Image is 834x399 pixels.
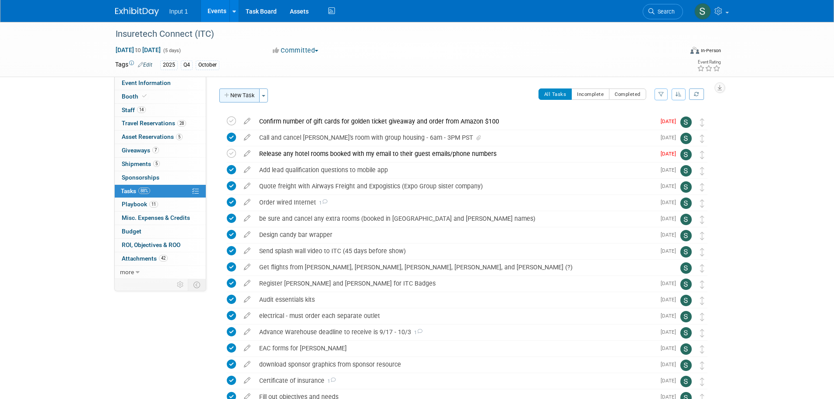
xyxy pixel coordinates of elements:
[631,46,721,59] div: Event Format
[680,149,692,160] img: Susan Stout
[700,345,704,353] i: Move task
[173,279,188,290] td: Personalize Event Tab Strip
[122,228,141,235] span: Budget
[661,280,680,286] span: [DATE]
[411,330,422,335] span: 1
[700,232,704,240] i: Move task
[255,341,655,356] div: EAC forms for [PERSON_NAME]
[538,88,572,100] button: All Tasks
[239,344,255,352] a: edit
[113,26,670,42] div: Insuretech Connect (ITC)
[700,313,704,321] i: Move task
[571,88,609,100] button: Incomplete
[690,47,699,54] img: Format-Inperson.png
[324,378,336,384] span: 1
[700,378,704,386] i: Move task
[255,146,655,161] div: Release any hotel rooms booked with my email to their guest emails/phone numbers
[115,7,159,16] img: ExhibitDay
[700,134,704,143] i: Move task
[152,147,159,153] span: 7
[680,117,692,128] img: Susan Stout
[680,376,692,387] img: Susan Stout
[115,158,206,171] a: Shipments5
[661,378,680,384] span: [DATE]
[661,199,680,205] span: [DATE]
[122,201,158,208] span: Playbook
[689,88,704,100] a: Refresh
[255,308,655,323] div: electrical - must order each separate outlet
[661,151,680,157] span: [DATE]
[680,279,692,290] img: Susan Stout
[700,264,704,272] i: Move task
[177,120,186,127] span: 28
[680,198,692,209] img: Susan Stout
[115,239,206,252] a: ROI, Objectives & ROO
[661,345,680,351] span: [DATE]
[115,90,206,103] a: Booth
[239,150,255,158] a: edit
[239,296,255,304] a: edit
[239,198,255,206] a: edit
[122,133,183,140] span: Asset Reservations
[176,134,183,140] span: 5
[138,187,150,194] span: 88%
[239,377,255,385] a: edit
[661,118,680,124] span: [DATE]
[115,266,206,279] a: more
[239,215,255,222] a: edit
[137,106,146,113] span: 14
[661,167,680,173] span: [DATE]
[255,292,655,307] div: Audit essentials kits
[120,268,134,275] span: more
[700,118,704,127] i: Move task
[181,60,193,70] div: Q4
[255,357,655,372] div: download sponsor graphics from sponsor resource
[115,252,206,265] a: Attachments42
[122,93,148,100] span: Booth
[134,46,142,53] span: to
[115,117,206,130] a: Travel Reservations28
[700,248,704,256] i: Move task
[239,117,255,125] a: edit
[255,244,655,258] div: Send splash wall video to ITC (45 days before show)
[115,77,206,90] a: Event Information
[239,312,255,320] a: edit
[661,297,680,303] span: [DATE]
[255,373,655,388] div: Certificate of insurance
[149,201,158,208] span: 11
[661,361,680,367] span: [DATE]
[661,134,680,141] span: [DATE]
[680,295,692,306] img: Susan Stout
[153,160,160,167] span: 5
[255,211,655,226] div: be sure and cancel any extra rooms (booked in [GEOGRAPHIC_DATA] and [PERSON_NAME] names)
[255,227,655,242] div: Design candy bar wrapper
[115,144,206,157] a: Giveaways7
[680,230,692,241] img: Susan Stout
[115,104,206,117] a: Staff14
[239,263,255,271] a: edit
[697,60,721,64] div: Event Rating
[680,360,692,371] img: Susan Stout
[700,183,704,191] i: Move task
[122,120,186,127] span: Travel Reservations
[162,48,181,53] span: (5 days)
[609,88,646,100] button: Completed
[661,313,680,319] span: [DATE]
[239,166,255,174] a: edit
[661,248,680,254] span: [DATE]
[255,179,655,194] div: Quote freight with Airways Freight and Expogistics (Expo Group sister company)
[122,214,190,221] span: Misc. Expenses & Credits
[680,165,692,177] img: Susan Stout
[138,62,152,68] a: Edit
[115,212,206,225] a: Misc. Expenses & Credits
[680,327,692,339] img: Susan Stout
[700,361,704,370] i: Move task
[700,151,704,159] i: Move task
[700,167,704,175] i: Move task
[680,311,692,322] img: Susan Stout
[122,147,159,154] span: Giveaways
[115,185,206,198] a: Tasks88%
[700,215,704,224] i: Move task
[661,183,680,189] span: [DATE]
[255,260,663,275] div: Get flights from [PERSON_NAME], [PERSON_NAME], [PERSON_NAME], [PERSON_NAME], and [PERSON_NAME] (?)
